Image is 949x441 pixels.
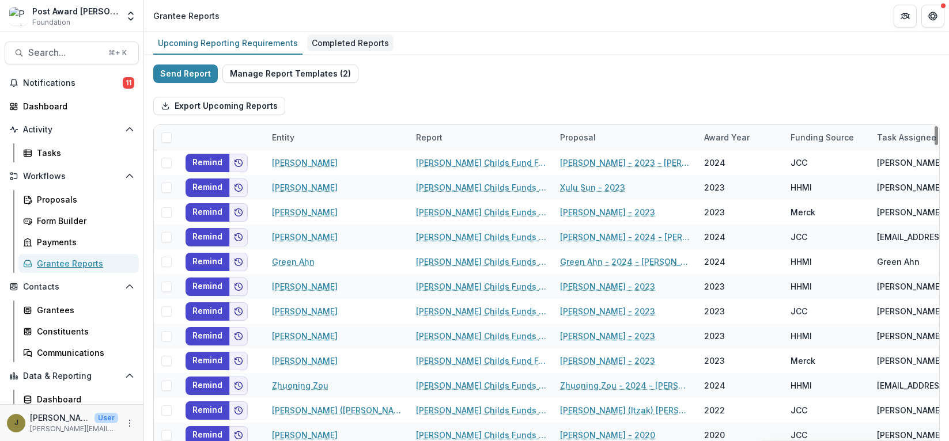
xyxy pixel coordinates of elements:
[153,97,285,115] button: Export Upcoming Reports
[18,301,139,320] a: Grantees
[791,181,812,193] div: HHMI
[704,429,725,441] div: 2020
[560,256,690,268] a: Green Ahn - 2024 - [PERSON_NAME] Childs Memorial Fund - Fellowship Application
[37,236,130,248] div: Payments
[229,228,248,246] button: Add to friends
[784,131,861,143] div: Funding Source
[560,429,655,441] a: [PERSON_NAME] - 2020
[894,5,917,28] button: Partners
[222,64,358,83] button: Manage Report Templates (2)
[229,277,248,296] button: Add to friends
[416,231,546,243] a: [PERSON_NAME] Childs Funds Fellow’s Annual Progress Report
[186,154,229,172] button: Remind
[37,147,130,159] div: Tasks
[560,181,625,193] a: Xulu Sun - 2023
[23,125,120,135] span: Activity
[186,178,229,197] button: Remind
[123,77,134,89] span: 11
[229,203,248,222] button: Add to friends
[553,125,697,150] div: Proposal
[32,5,118,17] div: Post Award [PERSON_NAME] Childs Memorial Fund
[560,355,655,367] a: [PERSON_NAME] - 2023
[409,125,553,150] div: Report
[560,157,690,169] a: [PERSON_NAME] - 2023 - [PERSON_NAME] Childs Memorial Fund - Fellowship Application
[5,41,139,64] button: Search...
[704,206,725,218] div: 2023
[229,154,248,172] button: Add to friends
[186,228,229,246] button: Remind
[553,131,603,143] div: Proposal
[18,211,139,230] a: Form Builder
[704,305,725,317] div: 2023
[560,231,690,243] a: [PERSON_NAME] - 2024 - [PERSON_NAME] Childs Memorial Fund - Fellowship Application
[921,5,944,28] button: Get Help
[416,330,546,342] a: [PERSON_NAME] Childs Funds Fellow’s Annual Progress Report
[272,379,328,391] a: Zhuoning Zou
[5,367,139,385] button: Open Data & Reporting
[186,302,229,321] button: Remind
[307,32,394,55] a: Completed Reports
[791,206,815,218] div: Merck
[229,178,248,197] button: Add to friends
[94,413,118,423] p: User
[877,330,943,342] div: [PERSON_NAME]
[416,305,546,317] a: [PERSON_NAME] Childs Funds Fellow’s Annual Progress Report
[18,343,139,362] a: Communications
[877,355,943,367] div: [PERSON_NAME]
[37,393,130,405] div: Dashboard
[5,120,139,139] button: Open Activity
[791,280,812,292] div: HHMI
[153,10,220,22] div: Grantee Reports
[272,404,402,416] a: [PERSON_NAME] ([PERSON_NAME]
[704,181,725,193] div: 2023
[5,167,139,185] button: Open Workflows
[106,47,129,59] div: ⌘ + K
[149,7,224,24] nav: breadcrumb
[791,379,812,391] div: HHMI
[186,352,229,370] button: Remind
[704,355,725,367] div: 2023
[14,419,18,427] div: Jamie
[416,157,546,169] a: [PERSON_NAME] Childs Fund Fellowship Award Financial Expenditure Report
[697,125,784,150] div: Award Year
[186,253,229,271] button: Remind
[18,190,139,209] a: Proposals
[791,157,807,169] div: JCC
[23,78,123,88] span: Notifications
[229,302,248,321] button: Add to friends
[229,377,248,395] button: Add to friends
[704,231,725,243] div: 2024
[560,305,655,317] a: [PERSON_NAME] - 2023
[30,424,118,434] p: [PERSON_NAME][EMAIL_ADDRESS][PERSON_NAME][DOMAIN_NAME]
[560,280,655,292] a: [PERSON_NAME] - 2023
[23,172,120,181] span: Workflows
[186,277,229,296] button: Remind
[704,256,725,268] div: 2024
[229,401,248,420] button: Add to friends
[186,377,229,395] button: Remind
[37,257,130,269] div: Grantee Reports
[123,416,137,430] button: More
[416,355,546,367] a: [PERSON_NAME] Childs Fund Fellowship Award Financial Expenditure Report
[877,157,943,169] div: [PERSON_NAME]
[791,330,812,342] div: HHMI
[560,330,655,342] a: [PERSON_NAME] - 2023
[791,404,807,416] div: JCC
[416,256,546,268] a: [PERSON_NAME] Childs Funds Fellow’s Annual Progress Report
[153,32,303,55] a: Upcoming Reporting Requirements
[153,64,218,83] button: Send Report
[697,131,757,143] div: Award Year
[272,181,338,193] a: [PERSON_NAME]
[877,280,943,292] div: [PERSON_NAME]
[37,193,130,206] div: Proposals
[877,305,943,317] div: [PERSON_NAME]
[229,352,248,370] button: Add to friends
[272,206,338,218] a: [PERSON_NAME]
[560,404,690,416] a: [PERSON_NAME] (Itzak) [PERSON_NAME] - 2022
[877,256,920,268] div: Green Ahn
[23,371,120,381] span: Data & Reporting
[416,379,546,391] a: [PERSON_NAME] Childs Funds Fellow’s Annual Progress Report
[272,330,338,342] a: [PERSON_NAME]
[30,412,90,424] p: [PERSON_NAME]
